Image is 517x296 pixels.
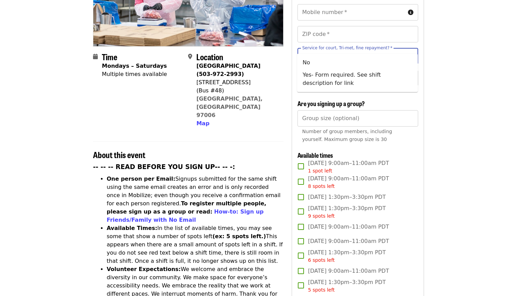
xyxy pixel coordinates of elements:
span: [DATE] 1:30pm–3:30pm PDT [308,248,386,264]
strong: One person per Email: [107,176,175,182]
span: 5 spots left [308,287,335,293]
span: Are you signing up a group? [297,99,365,108]
input: Mobile number [297,4,405,21]
span: [DATE] 1:30pm–3:30pm PDT [308,204,386,220]
strong: Available Times: [107,225,157,231]
span: Map [196,120,209,127]
span: 1 spot left [308,168,332,173]
li: No [297,56,418,69]
div: [STREET_ADDRESS] [196,78,278,87]
li: Signups submitted for the same shift using the same email creates an error and is only recorded o... [107,175,283,224]
span: [DATE] 9:00am–11:00am PDT [308,159,389,175]
span: About this event [93,149,145,160]
strong: To register multiple people, please sign up as a group or read: [107,200,266,215]
label: Service for court, Tri-met, fine repayment? [302,46,393,50]
strong: [GEOGRAPHIC_DATA] (503-972-2993) [196,63,260,77]
i: circle-info icon [408,9,413,16]
span: [DATE] 1:30pm–3:30pm PDT [308,193,386,201]
span: Location [196,51,223,63]
strong: -- -- -- READ BEFORE YOU SIGN UP-- -- -: [93,163,235,170]
a: How-to: Sign up Friends/Family with No Email [107,208,264,223]
strong: (ex: 5 spots left.) [212,233,266,240]
span: [DATE] 1:30pm–3:30pm PDT [308,278,386,294]
i: map-marker-alt icon [188,53,192,60]
i: calendar icon [93,53,98,60]
button: Close [406,51,416,61]
span: [DATE] 9:00am–11:00am PDT [308,237,389,245]
span: [DATE] 9:00am–11:00am PDT [308,175,389,190]
strong: Volunteer Expectations: [107,266,181,272]
span: 8 spots left [308,183,335,189]
span: Number of group members, including yourself. Maximum group size is 30 [302,129,392,142]
div: Multiple times available [102,70,167,78]
a: [GEOGRAPHIC_DATA], [GEOGRAPHIC_DATA] 97006 [196,95,263,118]
span: 6 spots left [308,257,335,263]
span: Time [102,51,117,63]
li: Yes- Form required. See shift description for link [297,69,418,89]
input: [object Object] [297,110,418,127]
span: 9 spots left [308,213,335,219]
li: In the list of available times, you may see some that show a number of spots left This appears wh... [107,224,283,265]
button: Clear [397,51,407,61]
strong: Mondays – Saturdays [102,63,167,69]
span: [DATE] 9:00am–11:00am PDT [308,223,389,231]
span: Available times [297,151,333,159]
span: [DATE] 9:00am–11:00am PDT [308,267,389,275]
div: (Bus #48) [196,87,278,95]
button: Map [196,119,209,128]
input: ZIP code [297,26,418,42]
